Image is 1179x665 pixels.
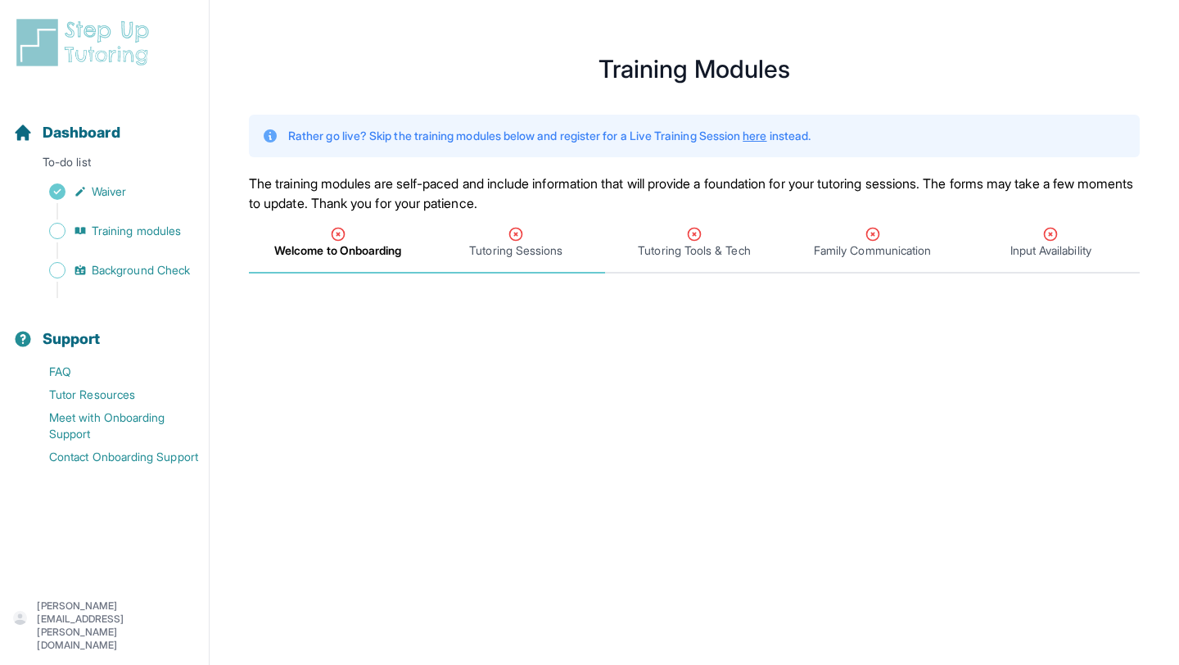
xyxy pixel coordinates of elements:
[249,59,1140,79] h1: Training Modules
[13,599,196,652] button: [PERSON_NAME][EMAIL_ADDRESS][PERSON_NAME][DOMAIN_NAME]
[249,174,1140,213] p: The training modules are self-paced and include information that will provide a foundation for yo...
[13,259,209,282] a: Background Check
[7,95,202,151] button: Dashboard
[92,183,126,200] span: Waiver
[43,328,101,351] span: Support
[13,219,209,242] a: Training modules
[92,262,190,278] span: Background Check
[43,121,120,144] span: Dashboard
[743,129,766,142] a: here
[638,242,750,259] span: Tutoring Tools & Tech
[13,383,209,406] a: Tutor Resources
[37,599,196,652] p: [PERSON_NAME][EMAIL_ADDRESS][PERSON_NAME][DOMAIN_NAME]
[7,301,202,357] button: Support
[274,242,401,259] span: Welcome to Onboarding
[249,213,1140,274] nav: Tabs
[92,223,181,239] span: Training modules
[13,406,209,446] a: Meet with Onboarding Support
[13,360,209,383] a: FAQ
[469,242,562,259] span: Tutoring Sessions
[13,121,120,144] a: Dashboard
[288,128,811,144] p: Rather go live? Skip the training modules below and register for a Live Training Session instead.
[13,180,209,203] a: Waiver
[814,242,931,259] span: Family Communication
[13,16,159,69] img: logo
[13,446,209,468] a: Contact Onboarding Support
[1010,242,1091,259] span: Input Availability
[7,154,202,177] p: To-do list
